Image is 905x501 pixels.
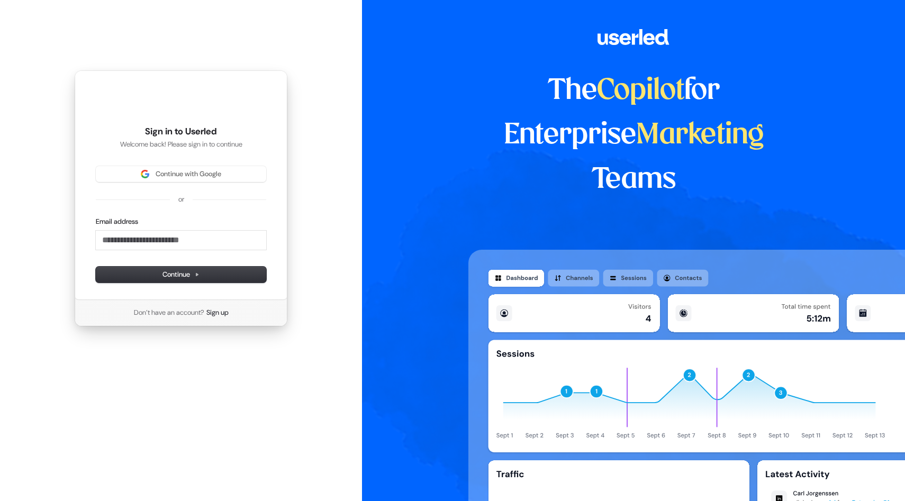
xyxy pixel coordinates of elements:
h1: Sign in to Userled [96,125,266,138]
span: Don’t have an account? [134,308,204,317]
button: Sign in with GoogleContinue with Google [96,166,266,182]
img: Sign in with Google [141,170,149,178]
h1: The for Enterprise Teams [468,69,799,202]
p: or [178,195,184,204]
span: Continue with Google [156,169,221,179]
span: Continue [162,270,200,279]
button: Continue [96,267,266,283]
p: Welcome back! Please sign in to continue [96,140,266,149]
span: Copilot [597,77,684,105]
span: Marketing [636,122,764,149]
a: Sign up [206,308,229,317]
label: Email address [96,217,138,226]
